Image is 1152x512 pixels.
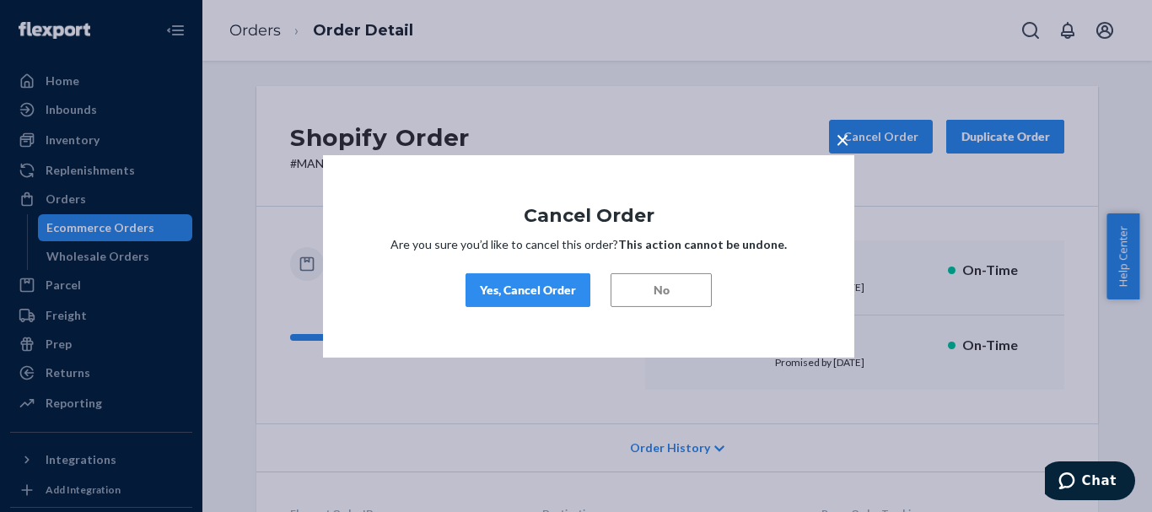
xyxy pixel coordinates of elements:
[466,273,590,307] button: Yes, Cancel Order
[374,205,804,225] h1: Cancel Order
[374,236,804,253] p: Are you sure you’d like to cancel this order?
[836,124,849,153] span: ×
[618,237,787,251] strong: This action cannot be undone.
[611,273,712,307] button: No
[480,282,576,299] div: Yes, Cancel Order
[1045,461,1135,504] iframe: Opens a widget where you can chat to one of our agents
